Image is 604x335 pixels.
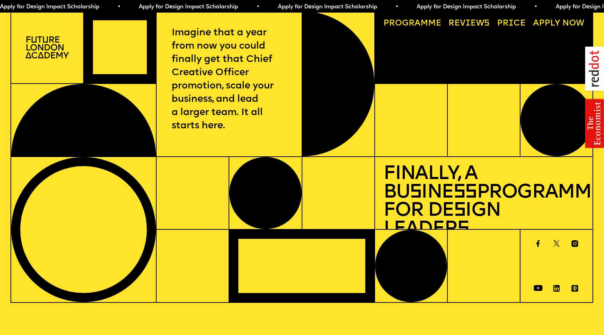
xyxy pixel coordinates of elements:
[172,26,286,133] p: Imagine that a year from now you could finally get that Chief Creative Officer promotion, scale y...
[454,201,465,221] span: s
[117,4,120,10] span: •
[383,165,584,239] h1: Finally, a Bu ine Programme for De ign Leader
[493,15,530,32] a: Price
[533,19,539,28] span: A
[534,4,537,10] span: •
[529,15,588,32] a: Apply now
[444,15,494,32] a: Reviews
[457,220,469,239] span: s
[379,15,446,32] a: Programme
[415,19,420,28] span: a
[256,4,259,10] span: •
[453,183,476,202] span: ss
[410,183,421,202] span: s
[395,4,398,10] span: •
